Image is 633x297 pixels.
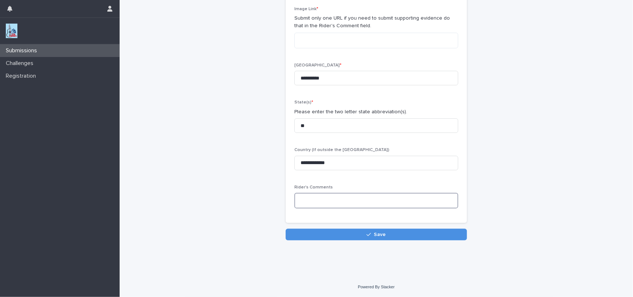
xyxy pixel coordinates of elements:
span: Image Link [294,7,318,11]
span: [GEOGRAPHIC_DATA] [294,63,342,68]
span: State(s) [294,100,313,105]
a: Powered By Stacker [358,285,394,289]
img: jxsLJbdS1eYBI7rVAS4p [6,24,17,38]
span: Save [374,232,386,237]
p: Registration [3,73,42,80]
span: Rider's Comments [294,185,333,190]
p: Submissions [3,47,43,54]
span: Country (If outside the [GEOGRAPHIC_DATA]) [294,148,389,152]
p: Please enter the two letter state abbreviation(s). [294,108,458,116]
button: Save [286,229,467,240]
p: Submit only one URL if you need to submit supporting evidence do that in the Rider's Comment field. [294,15,458,30]
p: Challenges [3,60,39,67]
